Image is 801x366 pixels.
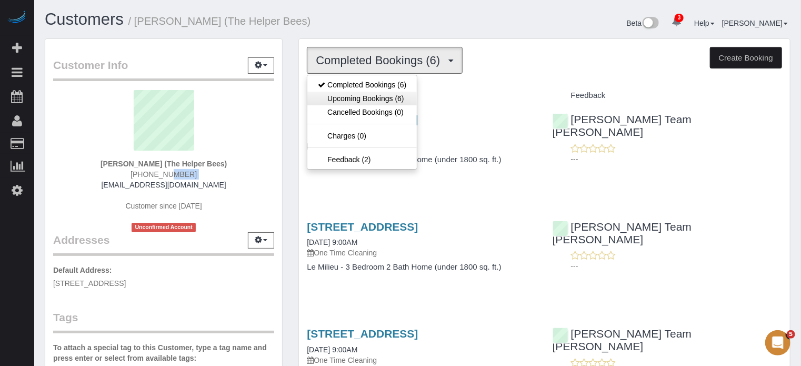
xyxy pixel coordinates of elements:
[6,11,27,25] img: Automaid Logo
[53,57,274,81] legend: Customer Info
[307,238,357,246] a: [DATE] 9:00AM
[307,92,417,105] a: Upcoming Bookings (6)
[307,129,417,143] a: Charges (0)
[553,113,692,138] a: [PERSON_NAME] Team [PERSON_NAME]
[101,160,227,168] strong: [PERSON_NAME] (The Helper Bees)
[553,91,782,100] h4: Feedback
[132,223,196,232] span: Unconfirmed Account
[710,47,782,69] button: Create Booking
[627,19,659,27] a: Beta
[787,330,795,339] span: 5
[675,14,684,22] span: 3
[307,248,536,258] p: One Time Cleaning
[53,342,274,363] label: To attach a special tag to this Customer, type a tag name and press enter or select from availabl...
[666,11,687,34] a: 3
[102,181,226,189] a: [EMAIL_ADDRESS][DOMAIN_NAME]
[307,141,536,151] p: One Time Cleaning
[53,310,274,333] legend: Tags
[307,47,463,74] button: Completed Bookings (6)
[722,19,788,27] a: [PERSON_NAME]
[307,345,357,354] a: [DATE] 9:00AM
[307,91,536,100] h4: Service
[126,202,202,210] span: Customer since [DATE]
[131,170,197,179] span: [PHONE_NUMBER]
[307,153,417,166] a: Feedback (2)
[307,155,536,164] h4: Le Milieu - 3 Bedroom 2 Bath Home (under 1800 sq. ft.)
[128,15,311,27] small: / [PERSON_NAME] (The Helper Bees)
[53,279,126,288] span: [STREET_ADDRESS]
[642,17,659,31] img: New interface
[553,328,692,352] a: [PERSON_NAME] Team [PERSON_NAME]
[765,330,790,355] iframe: Intercom live chat
[571,261,782,271] p: ---
[53,265,112,275] label: Default Address:
[571,154,782,164] p: ---
[307,78,417,92] a: Completed Bookings (6)
[45,10,124,28] a: Customers
[307,105,417,119] a: Cancelled Bookings (0)
[307,221,418,233] a: [STREET_ADDRESS]
[553,221,692,245] a: [PERSON_NAME] Team [PERSON_NAME]
[307,355,536,365] p: One Time Cleaning
[307,263,536,272] h4: Le Milieu - 3 Bedroom 2 Bath Home (under 1800 sq. ft.)
[316,54,445,67] span: Completed Bookings (6)
[307,328,418,340] a: [STREET_ADDRESS]
[694,19,715,27] a: Help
